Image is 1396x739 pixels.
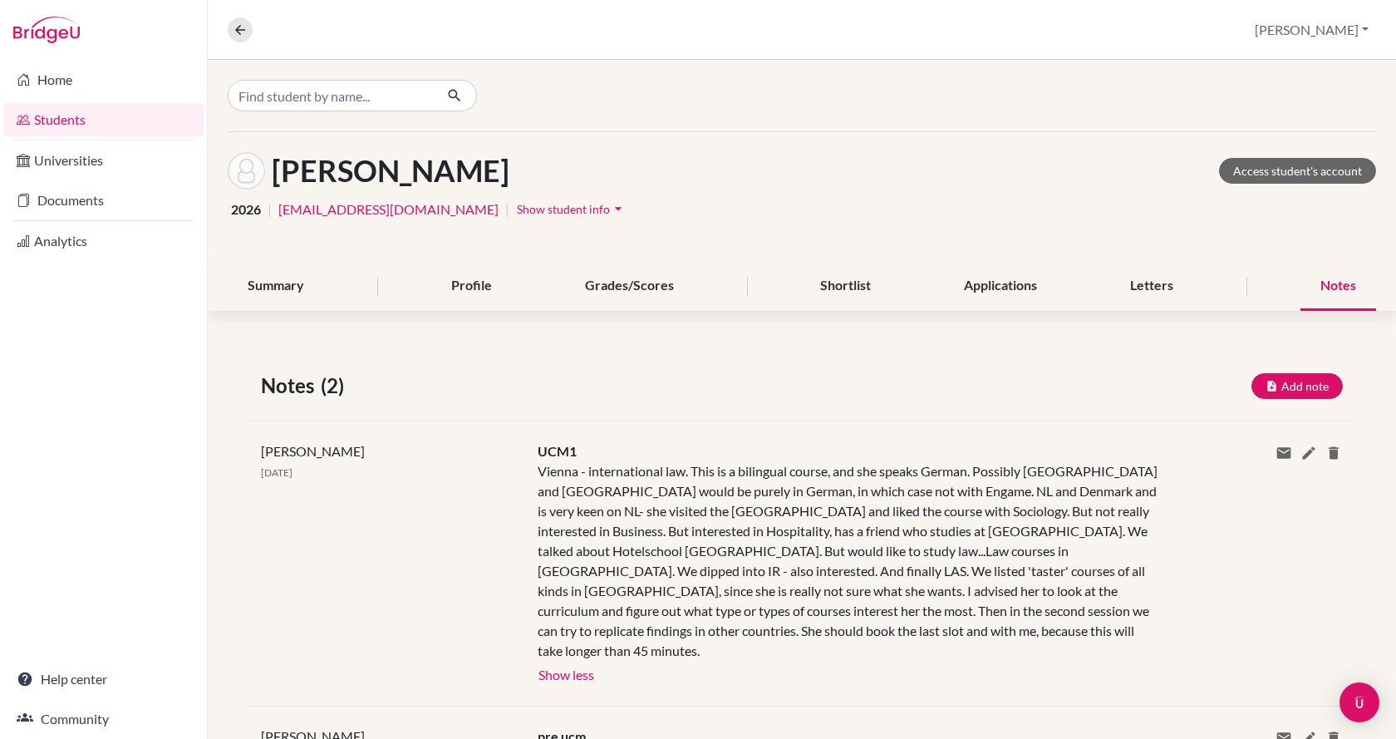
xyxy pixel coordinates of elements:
span: | [505,200,509,219]
img: Emma Ábrahám's avatar [228,152,265,190]
div: Profile [431,262,512,311]
a: Analytics [3,224,204,258]
div: Letters [1110,262,1193,311]
span: (2) [321,371,351,401]
button: Show less [538,661,595,686]
button: Add note [1251,373,1343,399]
span: UCM1 [538,443,577,459]
span: Show student info [517,202,610,216]
img: Bridge-U [13,17,80,43]
a: Documents [3,184,204,217]
input: Find student by name... [228,80,434,111]
a: Students [3,103,204,136]
div: Summary [228,262,324,311]
h1: [PERSON_NAME] [272,153,509,189]
i: arrow_drop_down [610,200,627,217]
div: Open Intercom Messenger [1339,682,1379,722]
span: [PERSON_NAME] [261,443,365,459]
button: [PERSON_NAME] [1247,14,1376,46]
div: Applications [944,262,1057,311]
a: Access student's account [1219,158,1376,184]
div: Shortlist [800,262,891,311]
a: Help center [3,663,204,696]
a: Universities [3,144,204,177]
button: Show student infoarrow_drop_down [516,196,627,222]
span: [DATE] [261,466,292,479]
span: 2026 [231,200,261,219]
span: Notes [261,371,321,401]
div: Notes [1300,262,1376,311]
div: Grades/Scores [565,262,694,311]
span: | [268,200,272,219]
div: Vienna - international law. This is a bilingual course, and she speaks German. Possibly [GEOGRAPH... [538,461,1158,661]
a: Home [3,63,204,96]
a: [EMAIL_ADDRESS][DOMAIN_NAME] [278,200,499,219]
a: Community [3,702,204,736]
